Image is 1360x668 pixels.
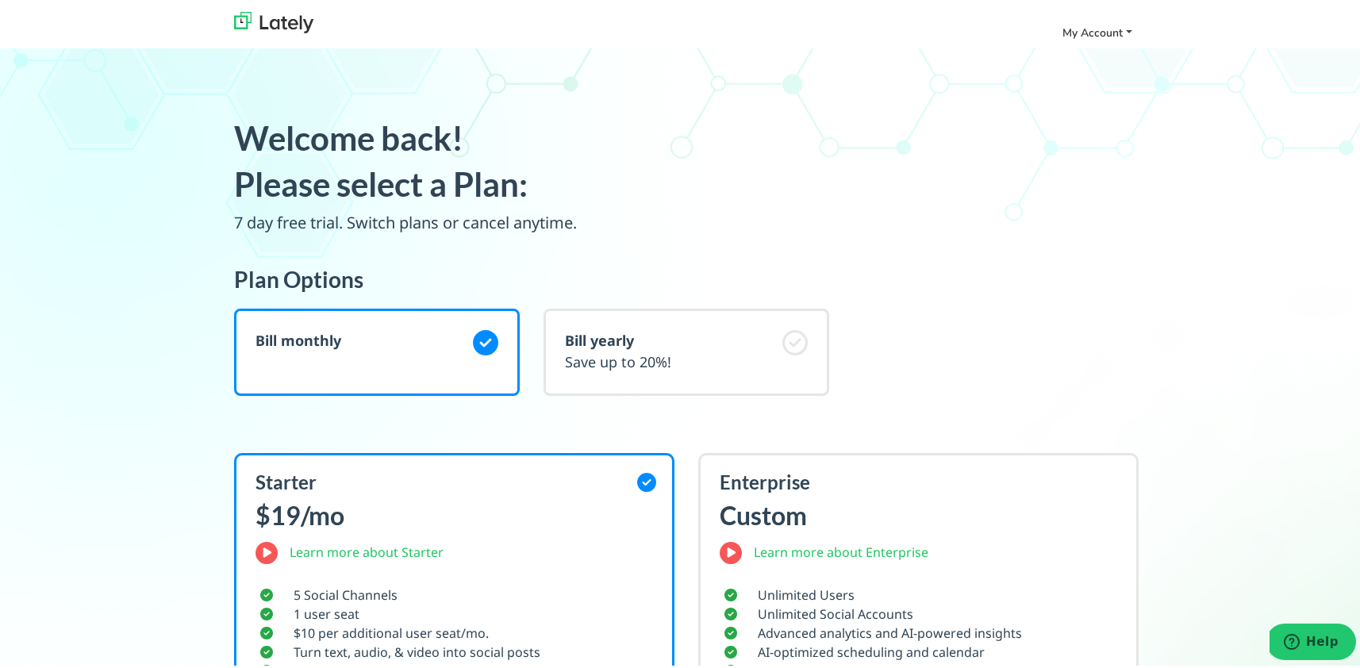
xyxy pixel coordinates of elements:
[1056,17,1139,43] a: My Account
[255,328,341,347] span: Bill monthly
[234,9,313,30] img: lately_logo_nav.700ca2e7.jpg
[234,115,1139,155] h3: Welcome back!
[758,602,913,620] small: Unlimited Social Accounts
[255,497,656,528] h2: $19/mo
[234,208,1139,232] p: 7 day free trial. Switch plans or cancel anytime.
[1062,22,1123,37] span: My Account
[720,497,1120,528] h2: Custom
[234,263,1139,290] h4: Plan Options
[1270,620,1356,660] iframe: Opens a widget where you can find more information
[294,602,359,620] small: 1 user seat
[754,540,928,558] a: Learn more about Enterprise
[234,161,1139,201] h3: Please select a Plan:
[290,540,444,558] a: Learn more about Starter
[720,468,1120,491] h2: Enterprise
[565,328,634,347] span: Bill yearly
[294,583,398,601] small: 5 Social Channels
[294,621,489,639] small: $10 per additional user seat/mo.
[255,468,656,491] h2: Starter
[758,583,855,601] small: Unlimited Users
[758,640,985,658] small: AI-optimized scheduling and calendar
[294,640,540,658] small: Turn text, audio, & video into social posts
[565,348,808,370] p: Save up to 20%!
[758,621,1022,639] small: Advanced analytics and AI-powered insights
